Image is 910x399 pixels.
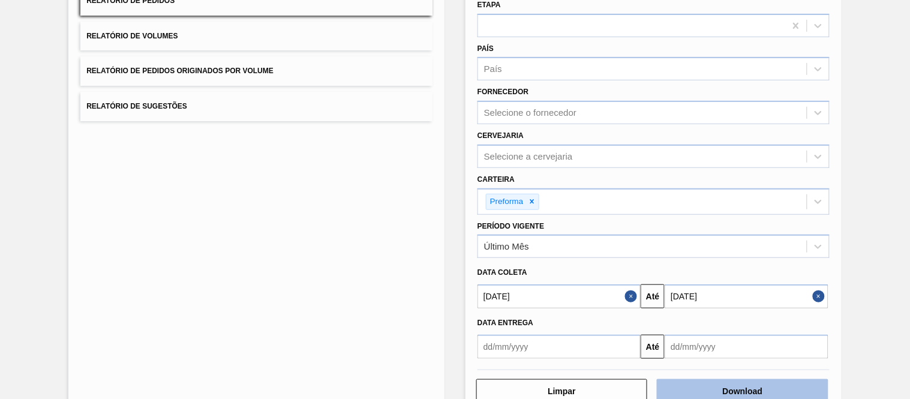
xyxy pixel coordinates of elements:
[641,335,665,359] button: Até
[486,194,525,209] div: Preforma
[80,22,433,51] button: Relatório de Volumes
[86,102,187,110] span: Relatório de Sugestões
[477,268,527,277] span: Data coleta
[813,284,828,308] button: Close
[477,284,641,308] input: dd/mm/yyyy
[477,175,515,184] label: Carteira
[625,284,641,308] button: Close
[477,44,494,53] label: País
[80,56,433,86] button: Relatório de Pedidos Originados por Volume
[80,92,433,121] button: Relatório de Sugestões
[477,1,501,9] label: Etapa
[641,284,665,308] button: Até
[477,88,528,96] label: Fornecedor
[477,222,544,230] label: Período Vigente
[86,67,274,75] span: Relatório de Pedidos Originados por Volume
[484,242,529,252] div: Último Mês
[484,108,576,118] div: Selecione o fornecedor
[665,284,828,308] input: dd/mm/yyyy
[477,335,641,359] input: dd/mm/yyyy
[665,335,828,359] input: dd/mm/yyyy
[484,151,573,161] div: Selecione a cervejaria
[477,131,524,140] label: Cervejaria
[484,64,502,74] div: País
[477,319,533,327] span: Data entrega
[86,32,178,40] span: Relatório de Volumes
